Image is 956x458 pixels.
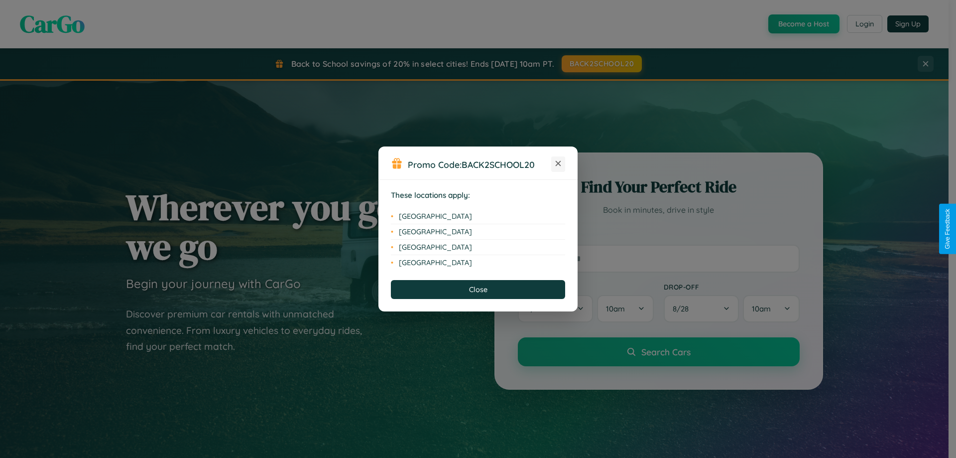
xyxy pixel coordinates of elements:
strong: These locations apply: [391,190,470,200]
li: [GEOGRAPHIC_DATA] [391,224,565,240]
button: Close [391,280,565,299]
li: [GEOGRAPHIC_DATA] [391,240,565,255]
div: Give Feedback [944,209,951,249]
h3: Promo Code: [408,159,551,170]
b: BACK2SCHOOL20 [462,159,535,170]
li: [GEOGRAPHIC_DATA] [391,255,565,270]
li: [GEOGRAPHIC_DATA] [391,209,565,224]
